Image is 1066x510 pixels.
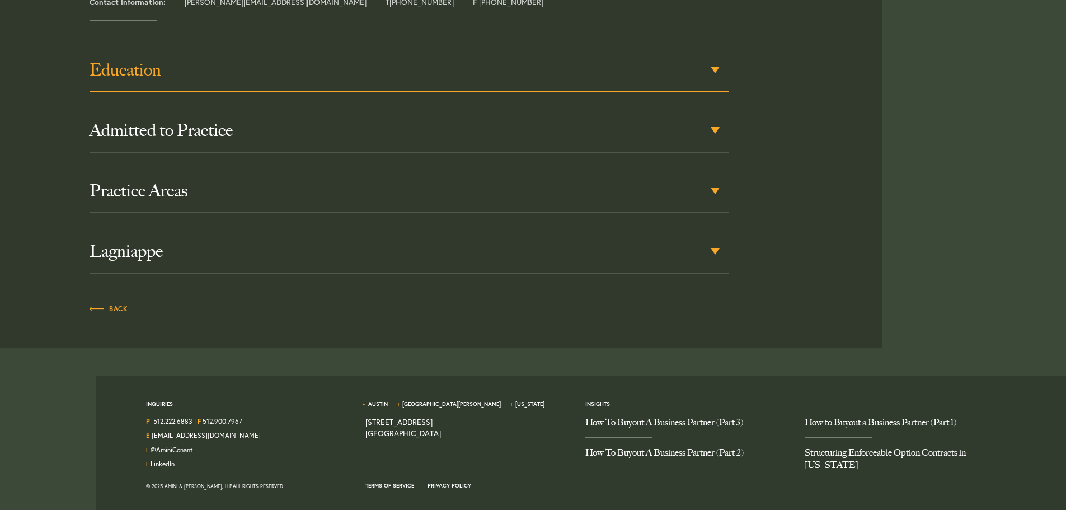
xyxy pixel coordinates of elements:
a: [GEOGRAPHIC_DATA][PERSON_NAME] [402,400,501,408]
span: | [194,417,196,428]
span: Back [90,306,128,312]
a: How To Buyout A Business Partner (Part 3) [585,417,788,437]
a: Call us at 5122226883 [153,417,192,425]
a: View on map [365,417,441,438]
h3: Education [90,60,729,80]
a: Insights [585,400,610,408]
span: Inquiries [146,400,173,417]
a: Follow us on Twitter [151,446,193,454]
strong: E [146,431,150,439]
h3: Lagniappe [90,241,729,261]
a: Terms of Service [365,482,414,489]
strong: F [198,417,201,425]
a: 512.900.7967 [203,417,242,425]
a: [US_STATE] [515,400,544,408]
a: How To Buyout A Business Partner (Part 2) [585,438,788,467]
a: Structuring Enforceable Option Contracts in Texas [805,438,1007,480]
a: Privacy Policy [428,482,471,489]
div: © 2025 Amini & [PERSON_NAME], LLP. All Rights Reserved [146,480,349,493]
a: Austin [368,400,388,408]
a: Email Us [152,431,261,439]
a: Back [90,302,128,314]
h3: Practice Areas [90,181,729,201]
a: How to Buyout a Business Partner (Part 1) [805,417,1007,437]
h3: Admitted to Practice [90,120,729,141]
strong: P [146,417,150,425]
a: Join us on LinkedIn [151,460,175,468]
